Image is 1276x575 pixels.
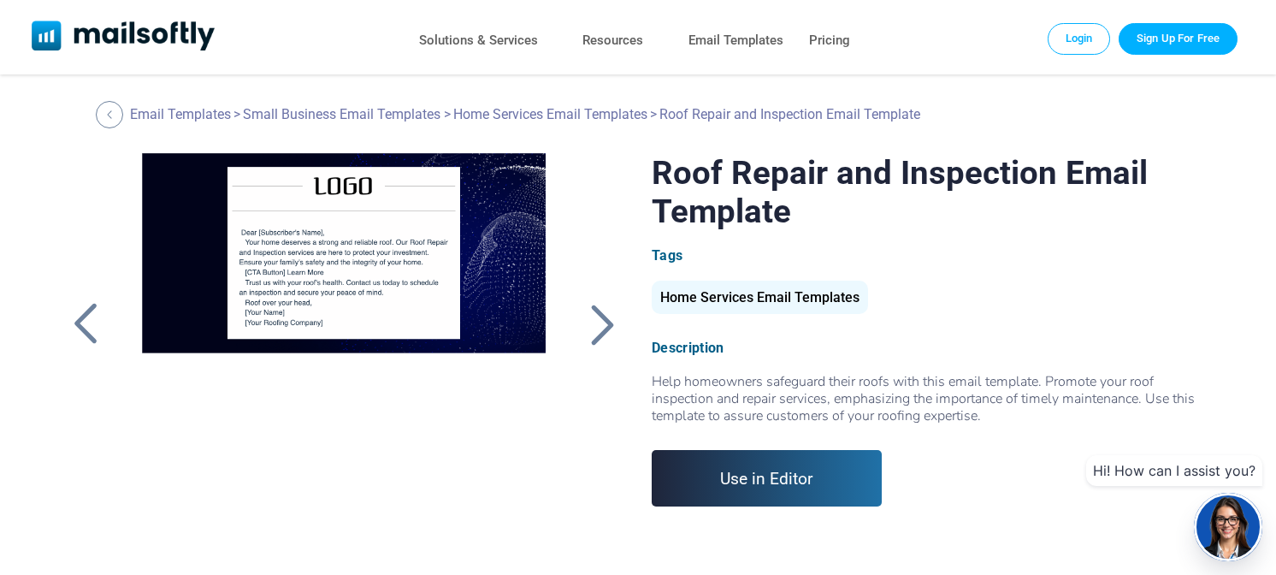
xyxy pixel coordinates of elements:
[96,101,127,128] a: Back
[243,106,440,122] a: Small Business Email Templates
[652,450,882,507] a: Use in Editor
[652,372,1195,425] span: Help homeowners safeguard their roofs with this email template. Promote your roof inspection and ...
[809,28,850,53] a: Pricing
[130,106,231,122] a: Email Templates
[652,296,868,304] a: Home Services Email Templates
[32,21,216,54] a: Mailsoftly
[1086,455,1262,486] div: Hi! How can I assist you?
[652,247,1212,264] div: Tags
[582,302,624,347] a: Back
[64,302,107,347] a: Back
[652,281,868,314] div: Home Services Email Templates
[582,28,643,53] a: Resources
[1048,23,1111,54] a: Login
[419,28,538,53] a: Solutions & Services
[1119,23,1238,54] a: Trial
[688,28,783,53] a: Email Templates
[453,106,647,122] a: Home Services Email Templates
[652,340,1212,356] div: Description
[652,153,1212,230] h1: Roof Repair and Inspection Email Template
